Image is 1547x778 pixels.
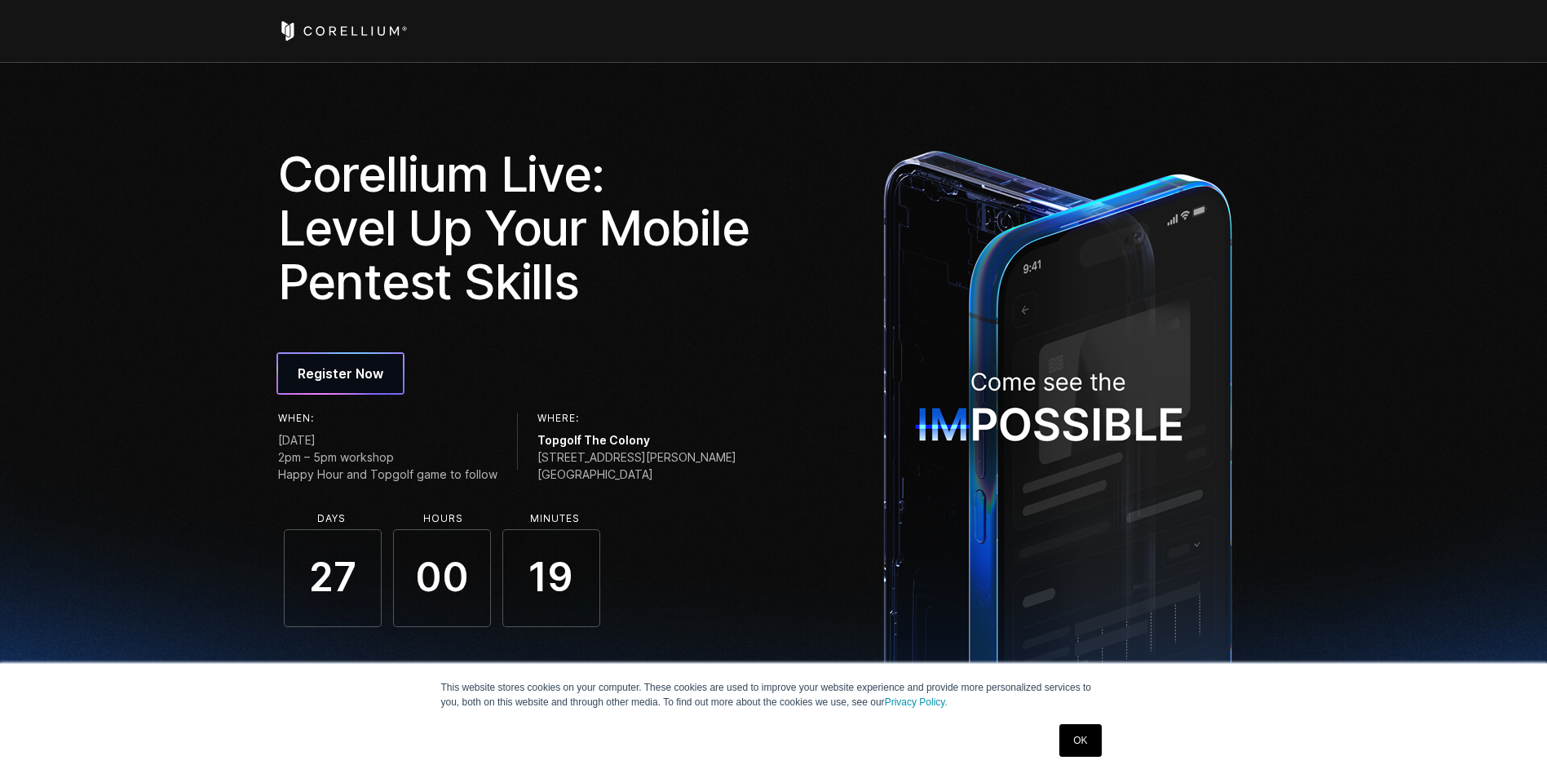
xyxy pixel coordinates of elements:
span: 19 [502,529,600,627]
a: Privacy Policy. [885,696,948,708]
h1: Corellium Live: Level Up Your Mobile Pentest Skills [278,147,762,308]
span: 27 [284,529,382,627]
h6: When: [278,413,497,424]
a: Register Now [278,354,403,393]
span: 2pm – 5pm workshop Happy Hour and Topgolf game to follow [278,449,497,483]
li: Hours [395,513,493,524]
h6: Where: [537,413,736,424]
span: [STREET_ADDRESS][PERSON_NAME] [GEOGRAPHIC_DATA] [537,449,736,483]
span: Register Now [298,364,383,383]
p: This website stores cookies on your computer. These cookies are used to improve your website expe... [441,680,1107,709]
li: Days [283,513,381,524]
span: 00 [393,529,491,627]
a: OK [1059,724,1101,757]
li: Minutes [506,513,604,524]
a: Corellium Home [278,21,408,41]
img: ImpossibleDevice_1x [875,141,1240,711]
span: [DATE] [278,431,497,449]
span: Topgolf The Colony [537,431,736,449]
